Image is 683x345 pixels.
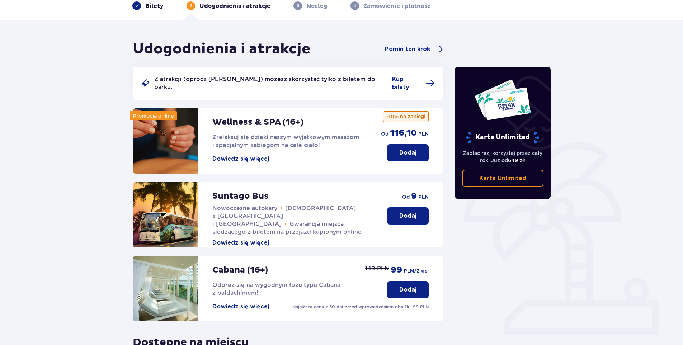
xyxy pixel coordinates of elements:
span: • [284,221,287,228]
a: Karta Unlimited [462,170,544,187]
p: 99 [391,265,402,275]
p: Dodaj [399,149,416,157]
button: Dowiedz się więcej [212,303,269,311]
span: Pomiń ten krok [385,45,430,53]
span: Odpręż się na wygodnym łożu typu Cabana z baldachimem! [212,282,340,296]
p: PLN /2 os. [404,268,429,275]
button: Dodaj [387,207,429,225]
p: Udogodnienia i atrakcje [199,2,270,10]
p: Cabana (16+) [212,265,268,275]
p: Dodaj [399,212,416,220]
p: 116,10 [390,128,417,138]
p: Z atrakcji (oprócz [PERSON_NAME]) możesz skorzystać tylko z biletem do parku. [154,75,388,91]
p: Zapłać raz, korzystaj przez cały rok. Już od ! [462,150,544,164]
span: Nowoczesne autokary [212,205,277,212]
p: Karta Unlimited [479,174,526,182]
p: 2 [190,3,192,9]
p: Zamówienie i płatność [363,2,430,10]
div: Promocja online [130,111,177,120]
p: -10% na zabiegi [383,111,429,122]
p: Suntago Bus [212,191,269,202]
p: Wellness & SPA (16+) [212,117,303,128]
a: Kup bilety [392,75,434,91]
a: Pomiń ten krok [385,45,443,53]
p: Karta Unlimited [465,131,540,144]
span: [DEMOGRAPHIC_DATA] z [GEOGRAPHIC_DATA] i [GEOGRAPHIC_DATA] [212,205,356,227]
p: 9 [411,191,417,202]
p: PLN [418,131,429,138]
button: Dowiedz się więcej [212,239,269,247]
p: od [381,130,388,137]
p: 149 PLN [365,265,389,273]
p: Dodaj [399,286,416,294]
img: attraction [133,108,198,174]
span: • [280,205,282,212]
p: PLN [418,194,429,201]
p: Nocleg [306,2,328,10]
span: 649 zł [508,157,524,163]
button: Dodaj [387,144,429,161]
p: 4 [353,3,356,9]
img: attraction [133,256,198,321]
span: Kup bilety [392,75,421,91]
img: attraction [133,182,198,247]
p: Bilety [145,2,164,10]
h1: Udogodnienia i atrakcje [133,40,310,58]
button: Dowiedz się więcej [212,155,269,163]
p: od [402,193,410,200]
p: Najniższa cena z 30 dni przed wprowadzeniem obniżki: 99 PLN [292,304,429,310]
span: Zrelaksuj się dzięki naszym wyjątkowym masażom i specjalnym zabiegom na całe ciało! [212,134,359,148]
p: 3 [297,3,299,9]
button: Dodaj [387,281,429,298]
